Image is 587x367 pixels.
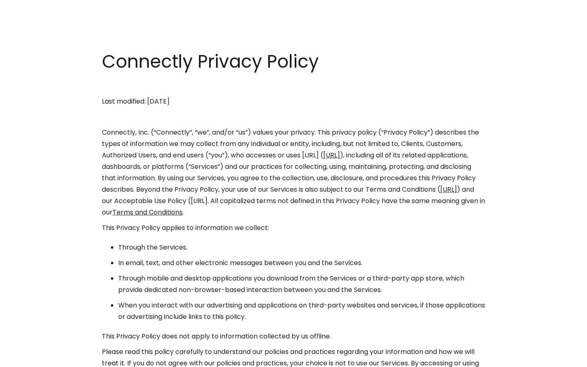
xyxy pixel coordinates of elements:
[118,242,485,253] li: Through the Services.
[102,96,485,107] p: Last modified: [DATE]
[102,80,485,92] p: ‍
[323,150,340,160] a: [URL]
[118,273,485,296] li: Through mobile and desktop applications you download from the Services or a third-party app store...
[102,49,485,74] h1: Connectly Privacy Policy
[16,353,49,364] ul: Language list
[118,300,485,323] li: When you interact with our advertising and applications on third-party websites and services, if ...
[118,257,485,269] li: In email, text, and other electronic messages between you and the Services.
[440,185,457,194] a: [URL]
[102,222,485,234] p: This Privacy Policy applies to information we collect:
[102,111,485,123] p: ‍
[8,352,49,364] aside: Language selected: English
[102,331,485,342] p: This Privacy Policy does not apply to information collected by us offline.
[113,208,183,217] a: Terms and Conditions
[102,127,485,218] p: Connectly, Inc. (“Connectly”, “we”, and/or “us”) values your privacy. This privacy policy (“Priva...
